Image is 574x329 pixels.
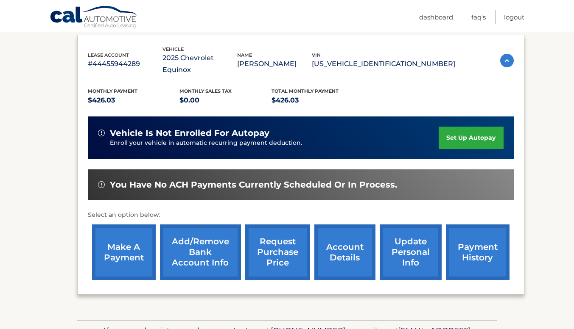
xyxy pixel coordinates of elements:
a: FAQ's [471,10,486,24]
p: #44455944289 [88,58,162,70]
img: accordion-active.svg [500,54,514,67]
a: update personal info [380,224,442,280]
p: 2025 Chevrolet Equinox [162,52,237,76]
a: Logout [504,10,524,24]
a: Dashboard [419,10,453,24]
span: name [237,52,252,58]
img: alert-white.svg [98,181,105,188]
p: [PERSON_NAME] [237,58,312,70]
a: account details [314,224,375,280]
p: $0.00 [179,94,272,106]
span: Monthly Payment [88,88,137,94]
p: [US_VEHICLE_IDENTIFICATION_NUMBER] [312,58,455,70]
span: vehicle is not enrolled for autopay [110,128,269,138]
a: Add/Remove bank account info [160,224,241,280]
p: $426.03 [88,94,180,106]
span: Monthly sales Tax [179,88,232,94]
a: request purchase price [245,224,310,280]
a: set up autopay [439,127,503,149]
p: $426.03 [272,94,364,106]
a: payment history [446,224,510,280]
span: Total Monthly Payment [272,88,339,94]
span: vehicle [162,46,184,52]
img: alert-white.svg [98,130,105,136]
a: Cal Automotive [50,6,139,30]
span: You have no ACH payments currently scheduled or in process. [110,180,397,190]
p: Enroll your vehicle in automatic recurring payment deduction. [110,138,439,148]
span: lease account [88,52,129,58]
span: vin [312,52,321,58]
p: Select an option below: [88,210,514,220]
a: make a payment [92,224,156,280]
